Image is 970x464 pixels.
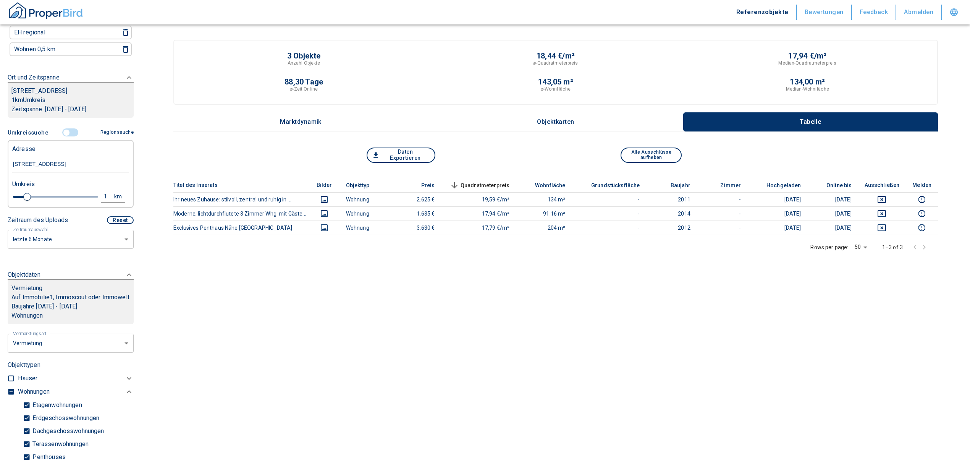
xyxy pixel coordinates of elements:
[409,181,435,190] span: Preis
[31,428,104,434] p: Dachgeschosswohnungen
[315,209,333,218] button: images
[658,181,690,190] span: Baujahr
[541,86,571,92] p: ⌀-Wohnfläche
[14,29,45,36] p: EH regional
[852,242,870,253] div: 50
[367,148,435,163] button: Daten Exportieren
[697,221,747,235] td: -
[173,112,938,131] div: wrapped label tabs example
[8,333,134,353] div: letzte 6 Monate
[858,178,906,193] th: Ausschließen
[31,454,66,460] p: Penthouses
[747,221,807,235] td: [DATE]
[103,192,116,201] div: 1
[579,181,640,190] span: Grundstücksfläche
[315,195,333,204] button: images
[810,243,848,251] p: Rows per page:
[646,192,697,206] td: 2011
[778,60,836,67] p: Median-Quadratmeterpreis
[533,60,578,67] p: ⌀-Quadratmeterpreis
[116,192,123,201] div: km
[340,206,390,221] td: Wohnung
[390,192,441,206] td: 2.625 €
[173,221,309,235] th: Exclusives Penthaus Nähe [GEOGRAPHIC_DATA]
[8,65,134,125] div: Ort und Zeitspanne[STREET_ADDRESS]1kmUmkreisZeitspanne: [DATE] - [DATE]
[8,1,84,23] button: ProperBird Logo and Home Button
[448,181,510,190] span: Quadratmeterpreis
[173,178,309,193] th: Titel des Inserats
[97,126,134,139] button: Regionssuche
[390,206,441,221] td: 1.635 €
[11,302,130,311] p: Baujahre [DATE] - [DATE]
[18,372,134,385] div: Häuser
[646,221,697,235] td: 2012
[441,192,516,206] td: 19,59 €/m²
[516,221,571,235] td: 204 m²
[288,60,320,67] p: Anzahl Objekte
[571,192,646,206] td: -
[31,441,89,447] p: Terassenwohnungen
[280,118,322,125] p: Marktdynamik
[8,216,68,225] p: Zeitraum des Uploads
[912,209,932,218] button: report this listing
[340,221,390,235] td: Wohnung
[107,216,134,224] button: Reset
[523,181,566,190] span: Wohnfläche
[708,181,741,190] span: Zimmer
[287,52,321,60] p: 3 Objekte
[538,78,573,86] p: 143,05 m²
[864,195,900,204] button: deselect this listing
[309,178,339,193] th: Bilder
[390,221,441,235] td: 3.630 €
[346,181,382,190] span: Objekttyp
[906,178,938,193] th: Melden
[807,221,858,235] td: [DATE]
[864,223,900,232] button: deselect this listing
[441,206,516,221] td: 17,94 €/m²
[18,374,37,383] p: Häuser
[571,221,646,235] td: -
[8,1,84,20] img: ProperBird Logo and Home Button
[31,402,82,408] p: Etagenwohnungen
[754,181,801,190] span: Hochgeladen
[8,125,52,140] button: Umkreissuche
[14,46,55,52] p: Wohnen 0,5 km
[747,206,807,221] td: [DATE]
[315,223,333,232] button: images
[8,263,134,332] div: ObjektdatenVermietungAuf Immobilie1, Immoscout oder ImmoweltBaujahre [DATE] - [DATE]Wohnungen
[101,191,125,203] button: 1km
[791,118,829,125] p: Tabelle
[516,192,571,206] td: 134 m²
[516,206,571,221] td: 91.16 m²
[807,206,858,221] td: [DATE]
[646,206,697,221] td: 2014
[729,5,797,20] button: Referenzobjekte
[18,385,134,399] div: Wohnungen
[882,243,903,251] p: 1–3 of 3
[537,118,575,125] p: Objektkarten
[912,195,932,204] button: report this listing
[11,284,43,293] p: Vermietung
[537,52,575,60] p: 18,44 €/m²
[8,229,134,249] div: letzte 6 Monate
[571,206,646,221] td: -
[11,86,130,96] p: [STREET_ADDRESS]
[697,192,747,206] td: -
[864,209,900,218] button: deselect this listing
[290,86,317,92] p: ⌀-Zeit Online
[747,192,807,206] td: [DATE]
[285,78,323,86] p: 88,30 Tage
[11,96,130,105] p: 1 km Umkreis
[852,5,897,20] button: Feedback
[12,156,129,173] input: Adresse ändern
[11,311,130,320] p: Wohnungen
[11,27,110,38] button: EH regional
[807,192,858,206] td: [DATE]
[11,105,130,114] p: Zeitspanne: [DATE] - [DATE]
[8,73,60,82] p: Ort und Zeitspanne
[340,192,390,206] td: Wohnung
[18,387,49,396] p: Wohnungen
[8,360,134,370] p: Objekttypen
[11,293,130,302] p: Auf Immobilie1, Immoscout oder Immowelt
